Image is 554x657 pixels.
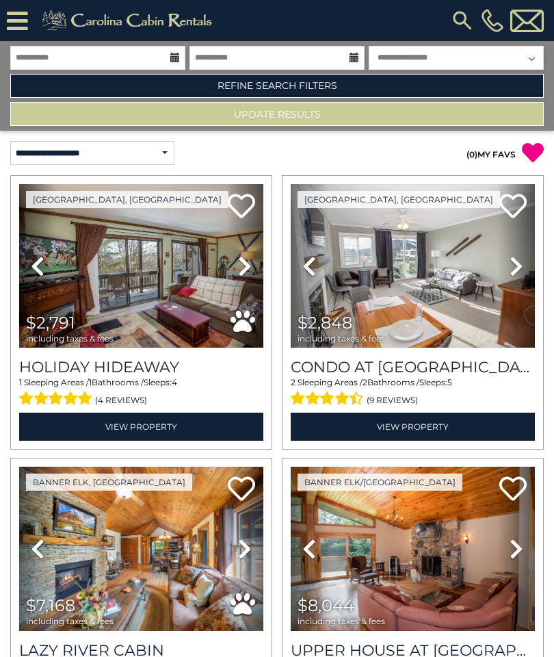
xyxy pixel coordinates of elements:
span: 4 [172,377,177,387]
span: (4 reviews) [95,391,147,409]
a: (0)MY FAVS [466,149,516,159]
span: including taxes & fees [26,617,114,626]
img: thumbnail_163280808.jpeg [291,184,535,348]
img: thumbnail_169465347.jpeg [19,467,263,630]
span: 2 [362,377,367,387]
a: Banner Elk/[GEOGRAPHIC_DATA] [298,474,462,491]
a: Add to favorites [228,192,255,222]
span: $7,168 [26,595,75,615]
span: including taxes & fees [26,334,114,343]
a: Condo at [GEOGRAPHIC_DATA] [291,358,535,376]
span: 2 [291,377,295,387]
div: Sleeping Areas / Bathrooms / Sleeps: [19,376,263,409]
a: View Property [19,413,263,441]
img: search-regular.svg [450,8,475,33]
span: ( ) [466,149,477,159]
a: View Property [291,413,535,441]
span: including taxes & fees [298,334,385,343]
span: 1 [89,377,92,387]
a: Add to favorites [499,475,527,504]
a: Banner Elk, [GEOGRAPHIC_DATA] [26,474,192,491]
a: Refine Search Filters [10,74,544,98]
span: (9 reviews) [367,391,418,409]
a: Add to favorites [499,192,527,222]
img: Khaki-logo.png [35,7,224,34]
img: thumbnail_163267576.jpeg [19,184,263,348]
span: $2,791 [26,313,75,333]
a: [PHONE_NUMBER] [478,9,507,32]
span: 0 [469,149,475,159]
div: Sleeping Areas / Bathrooms / Sleeps: [291,376,535,409]
span: 5 [447,377,452,387]
a: [GEOGRAPHIC_DATA], [GEOGRAPHIC_DATA] [26,191,228,208]
span: including taxes & fees [298,617,385,626]
a: Add to favorites [228,475,255,504]
a: Holiday Hideaway [19,358,263,376]
img: thumbnail_163273264.jpeg [291,467,535,630]
button: Update Results [10,102,544,126]
span: 1 [19,377,22,387]
span: $8,044 [298,595,354,615]
span: $2,848 [298,313,352,333]
h3: Condo at Pinnacle Inn Resort [291,358,535,376]
a: [GEOGRAPHIC_DATA], [GEOGRAPHIC_DATA] [298,191,500,208]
